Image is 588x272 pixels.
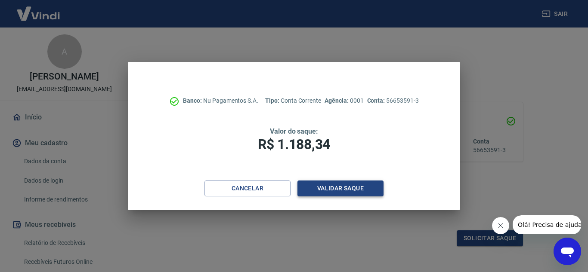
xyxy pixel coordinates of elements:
p: Conta Corrente [265,96,321,105]
button: Cancelar [204,180,291,196]
iframe: Fechar mensagem [492,217,509,234]
button: Validar saque [297,180,384,196]
iframe: Botão para abrir a janela de mensagens [554,238,581,265]
span: Valor do saque: [270,127,318,135]
p: Nu Pagamentos S.A. [183,96,258,105]
span: Banco: [183,97,203,104]
span: R$ 1.188,34 [258,136,330,153]
span: Tipo: [265,97,281,104]
p: 56653591-3 [367,96,419,105]
span: Olá! Precisa de ajuda? [5,6,72,13]
p: 0001 [325,96,363,105]
span: Agência: [325,97,350,104]
iframe: Mensagem da empresa [513,215,581,234]
span: Conta: [367,97,387,104]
